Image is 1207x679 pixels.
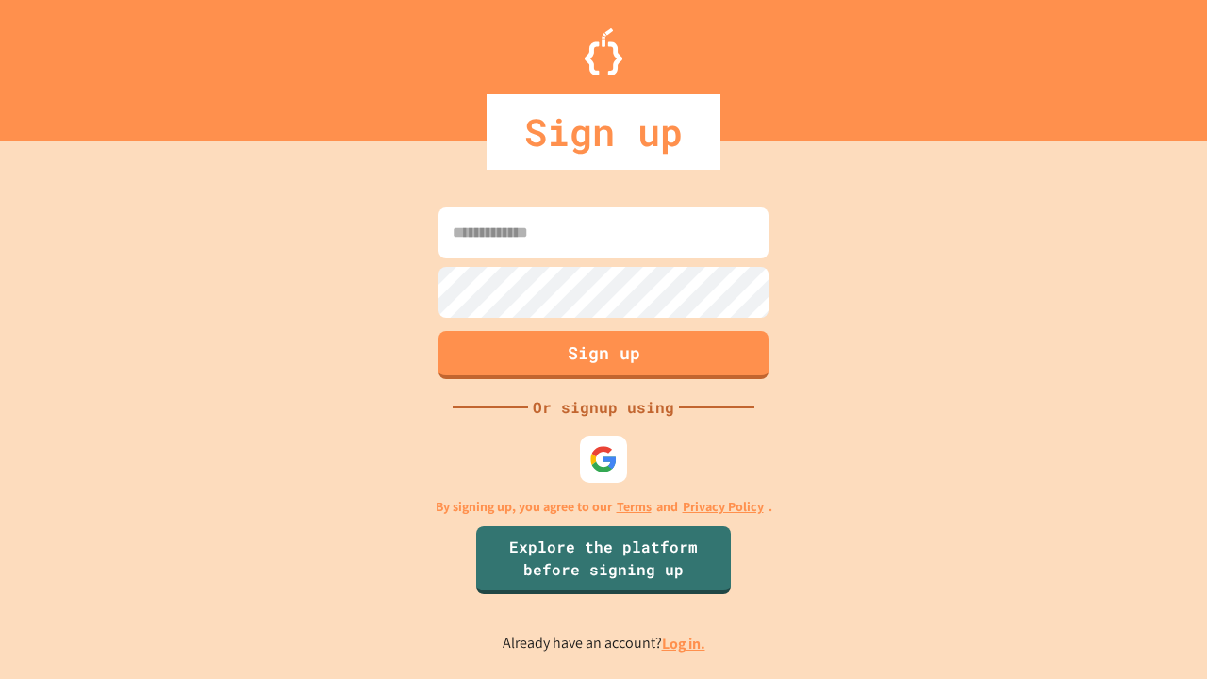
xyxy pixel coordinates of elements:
[438,331,769,379] button: Sign up
[1050,522,1188,602] iframe: chat widget
[617,497,652,517] a: Terms
[528,396,679,419] div: Or signup using
[487,94,720,170] div: Sign up
[436,497,772,517] p: By signing up, you agree to our and .
[662,634,705,654] a: Log in.
[1128,604,1188,660] iframe: chat widget
[589,445,618,473] img: google-icon.svg
[503,632,705,655] p: Already have an account?
[683,497,764,517] a: Privacy Policy
[585,28,622,75] img: Logo.svg
[476,526,731,594] a: Explore the platform before signing up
